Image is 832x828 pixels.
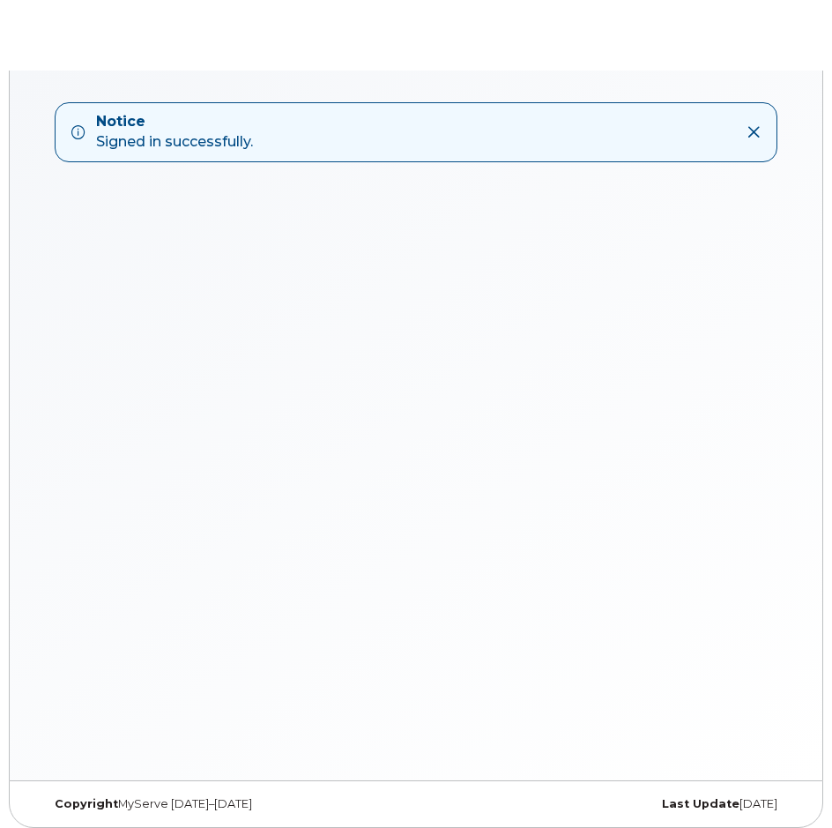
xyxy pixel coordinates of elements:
strong: Copyright [55,797,118,810]
strong: Notice [96,112,253,132]
div: Signed in successfully. [96,112,253,153]
div: MyServe [DATE]–[DATE] [41,797,416,811]
strong: Last Update [662,797,739,810]
div: [DATE] [416,797,791,811]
